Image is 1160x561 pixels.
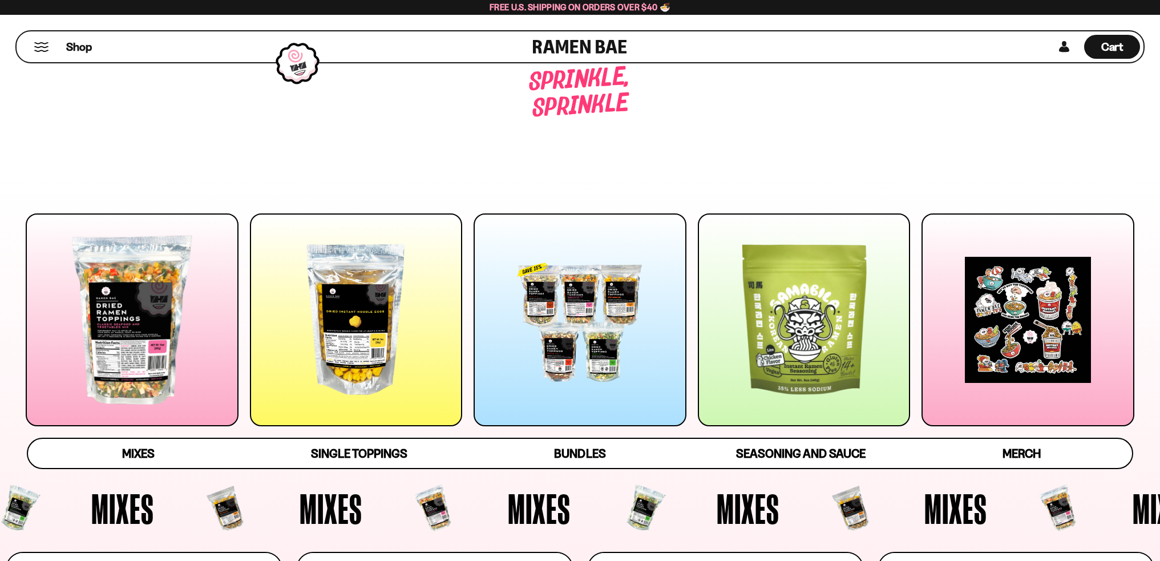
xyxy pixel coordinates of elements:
[690,439,911,468] a: Seasoning and Sauce
[717,487,779,530] span: Mixes
[28,439,249,468] a: Mixes
[249,439,470,468] a: Single Toppings
[508,487,571,530] span: Mixes
[66,35,92,59] a: Shop
[1084,31,1140,62] a: Cart
[470,439,690,468] a: Bundles
[34,42,49,52] button: Mobile Menu Trigger
[122,446,155,461] span: Mixes
[924,487,987,530] span: Mixes
[311,446,407,461] span: Single Toppings
[554,446,605,461] span: Bundles
[300,487,362,530] span: Mixes
[490,2,670,13] span: Free U.S. Shipping on Orders over $40 🍜
[1003,446,1041,461] span: Merch
[911,439,1132,468] a: Merch
[1101,40,1123,54] span: Cart
[736,446,866,461] span: Seasoning and Sauce
[66,39,92,55] span: Shop
[91,487,154,530] span: Mixes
